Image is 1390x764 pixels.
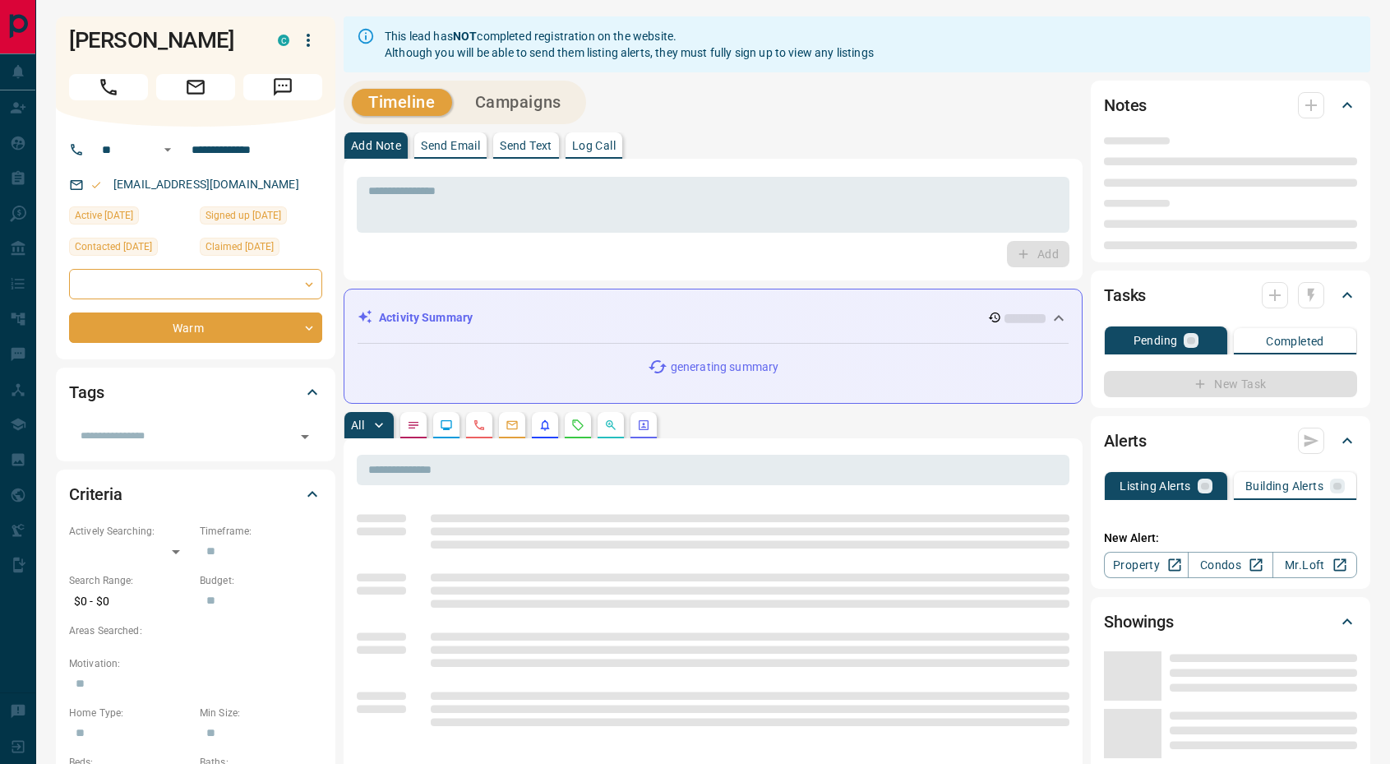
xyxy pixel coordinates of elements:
[156,74,235,100] span: Email
[69,74,148,100] span: Call
[1104,428,1147,454] h2: Alerts
[440,419,453,432] svg: Lead Browsing Activity
[385,21,874,67] div: This lead has completed registration on the website. Although you will be able to send them listi...
[637,419,650,432] svg: Agent Actions
[538,419,552,432] svg: Listing Alerts
[69,573,192,588] p: Search Range:
[459,89,578,116] button: Campaigns
[358,303,1069,333] div: Activity Summary
[205,238,274,255] span: Claimed [DATE]
[75,207,133,224] span: Active [DATE]
[1120,480,1191,492] p: Listing Alerts
[1104,282,1146,308] h2: Tasks
[571,419,584,432] svg: Requests
[604,419,617,432] svg: Opportunities
[1104,552,1189,578] a: Property
[473,419,486,432] svg: Calls
[200,573,322,588] p: Budget:
[69,656,322,671] p: Motivation:
[158,140,178,160] button: Open
[671,359,778,376] p: generating summary
[500,140,552,151] p: Send Text
[69,379,104,405] h2: Tags
[351,140,401,151] p: Add Note
[69,313,322,343] div: Warm
[69,588,192,615] p: $0 - $0
[1104,92,1147,118] h2: Notes
[69,481,122,507] h2: Criteria
[1272,552,1357,578] a: Mr.Loft
[200,206,322,229] div: Fri Jul 11 2025
[351,419,364,431] p: All
[278,35,289,46] div: condos.ca
[421,140,480,151] p: Send Email
[1104,609,1174,635] h2: Showings
[69,206,192,229] div: Tue Jul 22 2025
[69,27,253,53] h1: [PERSON_NAME]
[407,419,420,432] svg: Notes
[69,623,322,638] p: Areas Searched:
[1266,336,1324,347] p: Completed
[1104,276,1357,315] div: Tasks
[1104,421,1357,461] div: Alerts
[205,207,281,224] span: Signed up [DATE]
[1134,335,1178,346] p: Pending
[69,524,192,539] p: Actively Searching:
[243,74,322,100] span: Message
[200,706,322,720] p: Min Size:
[1188,552,1272,578] a: Condos
[69,238,192,261] div: Fri Jul 11 2025
[75,238,152,255] span: Contacted [DATE]
[69,706,192,720] p: Home Type:
[90,179,102,191] svg: Email Valid
[1104,86,1357,125] div: Notes
[113,178,299,191] a: [EMAIL_ADDRESS][DOMAIN_NAME]
[200,524,322,539] p: Timeframe:
[69,475,322,514] div: Criteria
[506,419,519,432] svg: Emails
[453,30,477,43] strong: NOT
[572,140,616,151] p: Log Call
[69,373,322,412] div: Tags
[1104,530,1357,547] p: New Alert:
[293,425,316,448] button: Open
[352,89,452,116] button: Timeline
[1104,602,1357,641] div: Showings
[1245,480,1323,492] p: Building Alerts
[379,309,473,326] p: Activity Summary
[200,238,322,261] div: Fri Jul 11 2025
